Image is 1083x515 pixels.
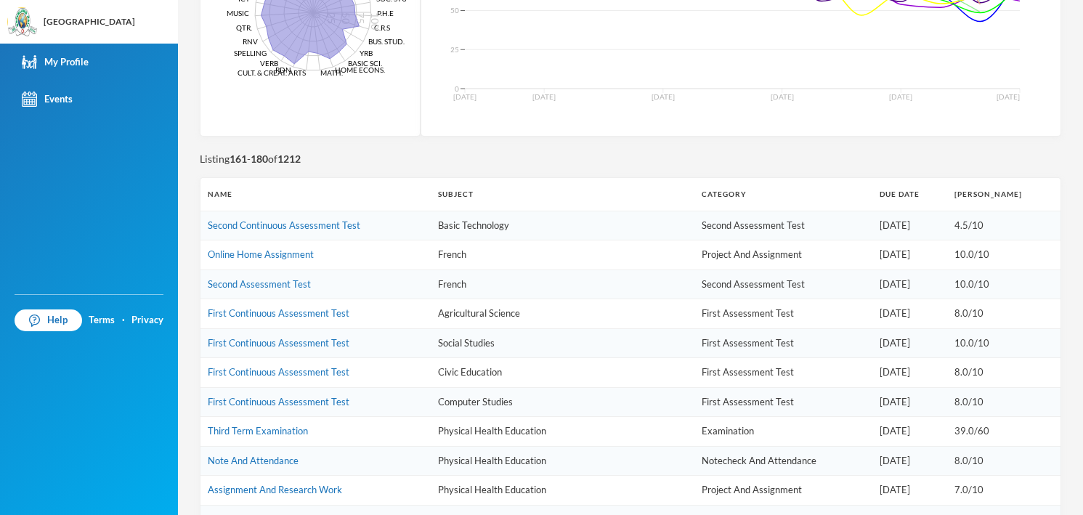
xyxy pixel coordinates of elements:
tspan: RDN [275,65,291,74]
tspan: YRB [360,49,373,58]
th: Subject [431,178,694,211]
td: [DATE] [872,240,947,270]
a: Third Term Examination [208,425,308,437]
td: 10.0/10 [947,328,1060,358]
td: Civic Education [431,358,694,388]
td: First Assessment Test [694,387,872,417]
td: Examination [694,417,872,447]
a: First Continuous Assessment Test [208,337,349,349]
td: 4.5/10 [947,211,1060,240]
a: Help [15,309,82,331]
tspan: QTR. [236,23,252,32]
th: Name [200,178,431,211]
div: My Profile [22,54,89,70]
td: Physical Health Education [431,417,694,447]
td: [DATE] [872,299,947,329]
tspan: C.R.S [374,23,390,32]
td: [DATE] [872,387,947,417]
td: 10.0/10 [947,269,1060,299]
tspan: [DATE] [532,92,556,101]
b: 180 [251,153,268,165]
th: [PERSON_NAME] [947,178,1060,211]
td: First Assessment Test [694,328,872,358]
b: 161 [230,153,247,165]
tspan: RNV [243,37,258,46]
tspan: CULT. & CREAT. ARTS [238,69,306,78]
img: logo [8,8,37,37]
a: First Continuous Assessment Test [208,396,349,407]
td: [DATE] [872,476,947,506]
td: [DATE] [872,211,947,240]
tspan: 75 [354,12,367,24]
span: Listing - of [200,151,301,166]
td: Basic Technology [431,211,694,240]
b: 1212 [277,153,301,165]
a: Second Continuous Assessment Test [208,219,360,231]
div: · [122,313,125,328]
a: Online Home Assignment [208,248,314,260]
tspan: BUS. STUD. [368,37,405,46]
tspan: 100 [369,12,381,30]
td: Second Assessment Test [694,211,872,240]
tspan: HOME ECONS. [335,65,385,74]
a: Assignment And Research Work [208,484,342,495]
div: Events [22,92,73,107]
tspan: [DATE] [770,92,793,101]
td: Computer Studies [431,387,694,417]
tspan: MUSIC [227,9,249,17]
tspan: [DATE] [889,92,912,101]
td: 7.0/10 [947,476,1060,506]
th: Due Date [872,178,947,211]
tspan: [DATE] [996,92,1019,101]
td: 8.0/10 [947,446,1060,476]
td: Notecheck And Attendance [694,446,872,476]
td: [DATE] [872,269,947,299]
td: Second Assessment Test [694,269,872,299]
tspan: BASIC SCI. [348,59,382,68]
tspan: [DATE] [652,92,675,101]
a: Terms [89,313,115,328]
a: Privacy [131,313,163,328]
th: Category [694,178,872,211]
tspan: 25 [450,45,459,54]
tspan: VERB [260,59,278,68]
td: [DATE] [872,358,947,388]
tspan: SPELLING [234,49,267,58]
a: Second Assessment Test [208,278,311,290]
td: 39.0/60 [947,417,1060,447]
tspan: 0 [455,84,459,93]
td: First Assessment Test [694,358,872,388]
div: [GEOGRAPHIC_DATA] [44,15,135,28]
td: Physical Health Education [431,446,694,476]
a: Note And Attendance [208,455,299,466]
td: First Assessment Test [694,299,872,329]
td: 8.0/10 [947,387,1060,417]
td: French [431,269,694,299]
td: [DATE] [872,417,947,447]
td: 10.0/10 [947,240,1060,270]
td: Social Studies [431,328,694,358]
td: Physical Health Education [431,476,694,506]
td: Project And Assignment [694,240,872,270]
tspan: P.H.E [377,9,394,17]
td: Project And Assignment [694,476,872,506]
td: 8.0/10 [947,299,1060,329]
a: First Continuous Assessment Test [208,366,349,378]
td: [DATE] [872,328,947,358]
td: 8.0/10 [947,358,1060,388]
tspan: [DATE] [453,92,476,101]
tspan: MATH. [320,69,343,78]
tspan: 50 [450,6,459,15]
a: First Continuous Assessment Test [208,307,349,319]
td: Agricultural Science [431,299,694,329]
td: French [431,240,694,270]
td: [DATE] [872,446,947,476]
